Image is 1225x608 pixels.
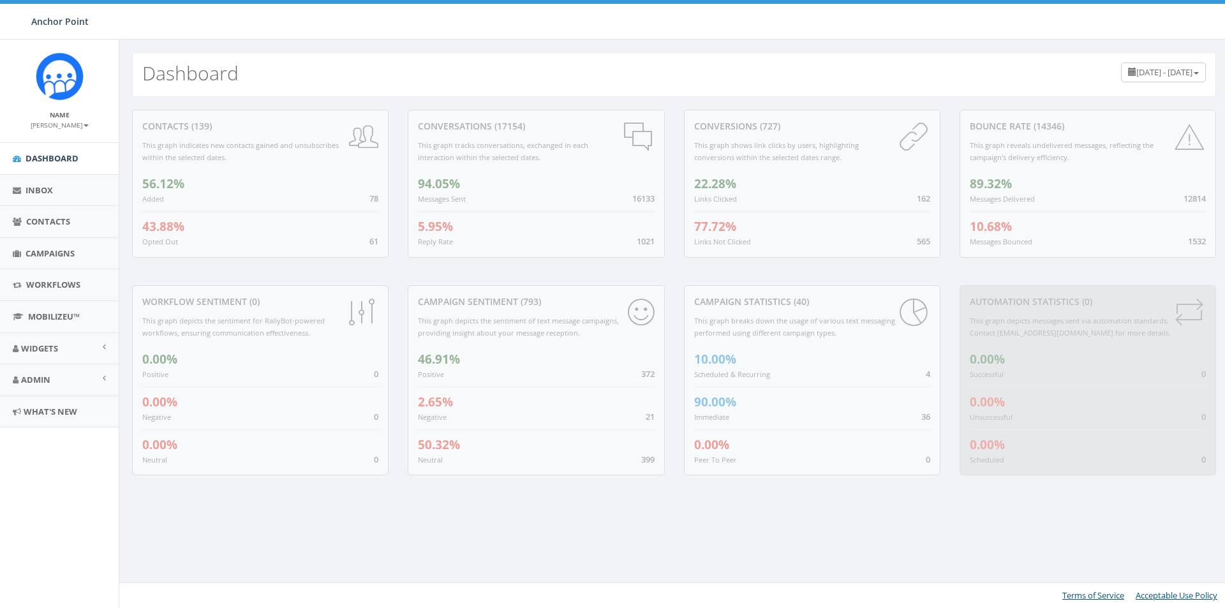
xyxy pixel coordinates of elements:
[694,369,770,379] small: Scheduled & Recurring
[36,52,84,100] img: Rally_platform_Icon_1.png
[142,63,239,84] h2: Dashboard
[970,351,1005,367] span: 0.00%
[694,436,729,453] span: 0.00%
[970,316,1171,337] small: This graph depicts messages sent via automation standards. Contact [EMAIL_ADDRESS][DOMAIN_NAME] f...
[917,193,930,204] span: 162
[142,194,164,204] small: Added
[970,295,1206,308] div: Automation Statistics
[142,218,184,235] span: 43.88%
[24,406,77,417] span: What's New
[970,394,1005,410] span: 0.00%
[1080,295,1092,308] span: (0)
[374,368,378,380] span: 0
[926,368,930,380] span: 4
[142,237,178,246] small: Opted Out
[970,194,1035,204] small: Messages Delivered
[374,454,378,465] span: 0
[142,436,177,453] span: 0.00%
[142,394,177,410] span: 0.00%
[1031,120,1064,132] span: (14346)
[31,119,89,130] a: [PERSON_NAME]
[26,279,80,290] span: Workflows
[28,311,80,322] span: MobilizeU™
[694,351,736,367] span: 10.00%
[694,175,736,192] span: 22.28%
[369,235,378,247] span: 61
[418,369,444,379] small: Positive
[374,411,378,422] span: 0
[694,120,930,133] div: conversions
[791,295,809,308] span: (40)
[970,120,1206,133] div: Bounce Rate
[418,316,619,337] small: This graph depicts the sentiment of text message campaigns, providing insight about your message ...
[694,194,737,204] small: Links Clicked
[418,295,654,308] div: Campaign Sentiment
[970,412,1013,422] small: Unsuccessful
[926,454,930,465] span: 0
[694,140,859,162] small: This graph shows link clicks by users, highlighting conversions within the selected dates range.
[418,140,588,162] small: This graph tracks conversations, exchanged in each interaction within the selected dates.
[1136,589,1217,601] a: Acceptable Use Policy
[694,218,736,235] span: 77.72%
[970,218,1012,235] span: 10.68%
[26,216,70,227] span: Contacts
[757,120,780,132] span: (727)
[142,140,339,162] small: This graph indicates new contacts gained and unsubscribes within the selected dates.
[26,248,75,259] span: Campaigns
[26,152,78,164] span: Dashboard
[31,15,89,27] span: Anchor Point
[637,235,655,247] span: 1021
[518,295,541,308] span: (793)
[418,120,654,133] div: conversations
[641,454,655,465] span: 399
[418,175,460,192] span: 94.05%
[418,237,453,246] small: Reply Rate
[418,412,447,422] small: Negative
[1136,66,1192,78] span: [DATE] - [DATE]
[142,175,184,192] span: 56.12%
[142,295,378,308] div: Workflow Sentiment
[694,455,737,464] small: Peer To Peer
[21,374,50,385] span: Admin
[1201,411,1206,422] span: 0
[694,237,751,246] small: Links Not Clicked
[142,351,177,367] span: 0.00%
[1201,454,1206,465] span: 0
[142,412,171,422] small: Negative
[142,369,168,379] small: Positive
[1201,368,1206,380] span: 0
[418,436,460,453] span: 50.32%
[369,193,378,204] span: 78
[142,120,378,133] div: contacts
[970,140,1154,162] small: This graph reveals undelivered messages, reflecting the campaign's delivery efficiency.
[189,120,212,132] span: (139)
[694,316,895,337] small: This graph breaks down the usage of various text messaging performed using different campaign types.
[921,411,930,422] span: 36
[694,412,729,422] small: Immediate
[31,121,89,130] small: [PERSON_NAME]
[21,343,58,354] span: Widgets
[247,295,260,308] span: (0)
[646,411,655,422] span: 21
[26,184,53,196] span: Inbox
[917,235,930,247] span: 565
[418,351,460,367] span: 46.91%
[142,316,325,337] small: This graph depicts the sentiment for RallyBot-powered workflows, ensuring communication effective...
[1184,193,1206,204] span: 12814
[694,295,930,308] div: Campaign Statistics
[142,455,167,464] small: Neutral
[418,455,443,464] small: Neutral
[632,193,655,204] span: 16133
[418,194,466,204] small: Messages Sent
[50,110,70,119] small: Name
[418,218,453,235] span: 5.95%
[1188,235,1206,247] span: 1532
[970,436,1005,453] span: 0.00%
[418,394,453,410] span: 2.65%
[641,368,655,380] span: 372
[970,455,1004,464] small: Scheduled
[970,369,1004,379] small: Successful
[1062,589,1124,601] a: Terms of Service
[970,175,1012,192] span: 89.32%
[694,394,736,410] span: 90.00%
